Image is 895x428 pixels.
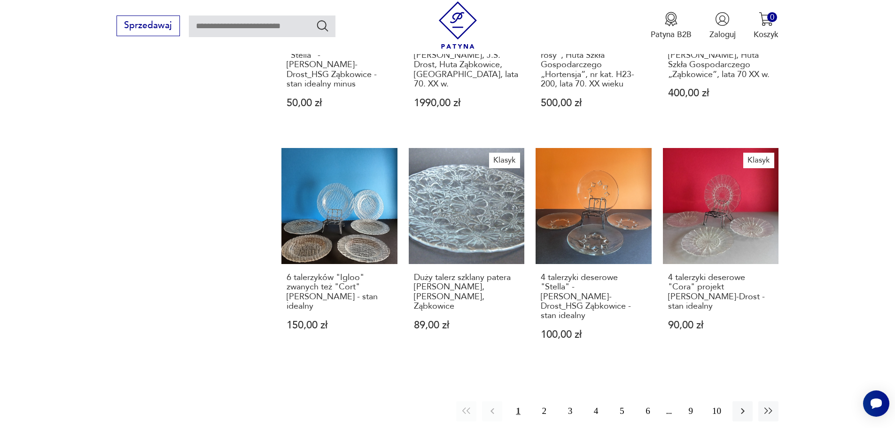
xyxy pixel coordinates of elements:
[541,330,646,340] p: 100,00 zł
[414,41,520,89] h3: Para wazonów [PERSON_NAME], J.S. Drost, Huta Ząbkowice, [GEOGRAPHIC_DATA], lata 70. XX w.
[560,401,580,421] button: 3
[668,88,774,98] p: 400,00 zł
[281,148,397,362] a: 6 talerzyków "Igloo" zwanych też "Cort" Eryka Trzewik-Drost - stan idealny6 talerzyków "Igloo" zw...
[668,273,774,311] h3: 4 talerzyki deserowe "Cora" projekt [PERSON_NAME]-Drost - stan idealny
[651,12,692,40] button: Patyna B2B
[668,320,774,330] p: 90,00 zł
[287,41,392,89] h3: 2 talerzyki deserowe "Stella" - [PERSON_NAME]-Drost_HSG Ząbkowice - stan idealny minus
[414,98,520,108] p: 1990,00 zł
[709,29,736,40] p: Zaloguj
[663,148,779,362] a: Klasyk4 talerzyki deserowe "Cora" projekt Eryki Trzewik-Drost - stan idealny4 talerzyki deserowe ...
[767,12,777,22] div: 0
[707,401,727,421] button: 10
[117,23,180,30] a: Sprzedawaj
[651,12,692,40] a: Ikona medaluPatyna B2B
[536,148,652,362] a: 4 talerzyki deserowe "Stella" - Eryka Trzewik-Drost_HSG Ząbkowice - stan idealny4 talerzyki deser...
[709,12,736,40] button: Zaloguj
[586,401,606,421] button: 4
[681,401,701,421] button: 9
[664,12,678,26] img: Ikona medalu
[434,1,482,49] img: Patyna - sklep z meblami i dekoracjami vintage
[715,12,730,26] img: Ikonka użytkownika
[414,320,520,330] p: 89,00 zł
[638,401,658,421] button: 6
[754,29,778,40] p: Koszyk
[541,98,646,108] p: 500,00 zł
[651,29,692,40] p: Patyna B2B
[508,401,528,421] button: 1
[668,41,774,80] h3: Wazon „Poziomki”, [PERSON_NAME], Huta Szkła Gospodarczego „Ząbkowice”, lata 70 XX w.
[759,12,773,26] img: Ikona koszyka
[316,19,329,32] button: Szukaj
[541,273,646,321] h3: 4 talerzyki deserowe "Stella" - [PERSON_NAME]-Drost_HSG Ząbkowice - stan idealny
[612,401,632,421] button: 5
[754,12,778,40] button: 0Koszyk
[863,390,889,417] iframe: Smartsupp widget button
[287,98,392,108] p: 50,00 zł
[287,320,392,330] p: 150,00 zł
[409,148,525,362] a: KlasykDuży talerz szklany patera Anemony, E. Trzewik-Drost, ZąbkowiceDuży talerz szklany patera [...
[414,273,520,311] h3: Duży talerz szklany patera [PERSON_NAME], [PERSON_NAME], Ząbkowice
[534,401,554,421] button: 2
[287,273,392,311] h3: 6 talerzyków "Igloo" zwanych też "Cort" [PERSON_NAME] - stan idealny
[117,16,180,36] button: Sprzedawaj
[541,41,646,89] h3: Zestaw wazonów „Krople rosy”, Huta Szkła Gospodarczego „Hortensja”, nr kat. H23-200, lata 70. XX ...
